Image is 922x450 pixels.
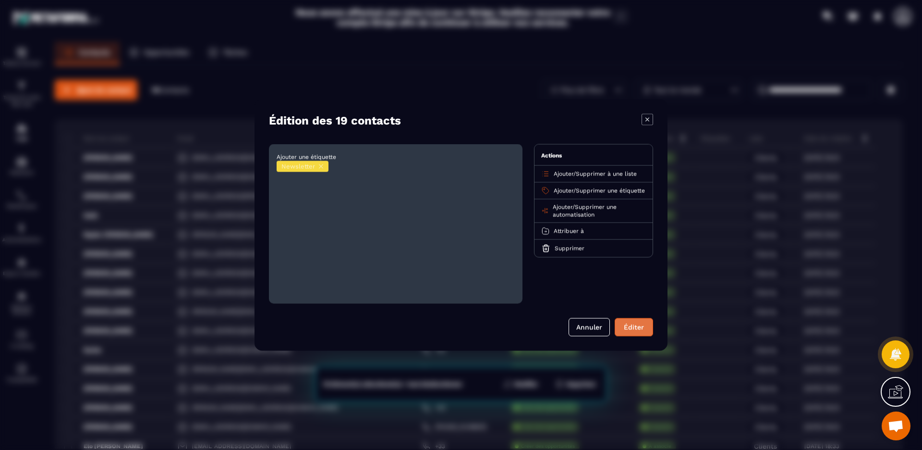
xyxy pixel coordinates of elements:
span: Actions [541,152,562,159]
div: Ouvrir le chat [882,412,910,440]
p: / [554,187,645,195]
span: Ajouter [554,171,573,177]
p: / [554,170,637,178]
button: Éditer [615,318,653,337]
span: Supprimer à une liste [576,171,637,177]
span: Supprimer une étiquette [576,187,645,194]
span: Supprimer une automatisation [553,204,617,218]
button: Annuler [569,318,610,337]
span: Attribuer à [554,228,584,235]
span: Ajouter [554,187,573,194]
span: Supprimer [555,245,584,252]
span: Ajouter [553,204,572,211]
h4: Édition des 19 contacts [269,114,401,127]
span: Ajouter une étiquette [277,154,336,161]
span: Newsletter [281,163,315,170]
p: / [553,203,646,219]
